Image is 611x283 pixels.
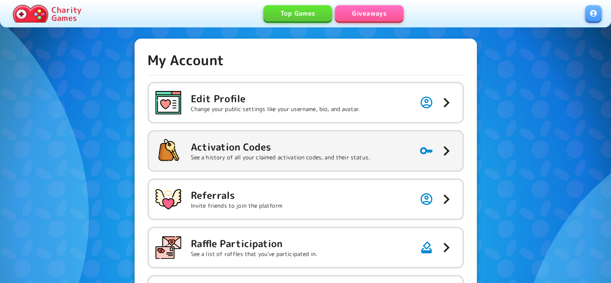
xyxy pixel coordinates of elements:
[191,105,360,113] p: Change your public settings like your username, bio, and avatar.
[147,52,225,68] h4: My Account
[191,189,282,202] h5: Referrals
[51,6,82,22] p: Charity Games
[335,5,403,21] a: Giveaways
[191,140,370,153] h5: Activation Codes
[191,237,318,250] h5: Raffle Participation
[191,250,318,258] p: See a list of raffles that you've participated in.
[264,5,332,21] a: Top Games
[10,3,85,24] a: Charity Games
[149,83,462,122] button: Edit ProfileChange your public settings like your username, bio, and avatar.
[149,180,462,219] button: ReferralsInvite friends to join the platform
[149,132,462,170] button: Activation CodesSee a history of all your claimed activation codes, and their status.
[191,202,282,210] p: Invite friends to join the platform
[13,5,48,23] img: Charity.Games
[191,92,360,105] h5: Edit Profile
[191,153,370,161] p: See a history of all your claimed activation codes, and their status.
[149,228,462,267] button: Raffle ParticipationSee a list of raffles that you've participated in.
